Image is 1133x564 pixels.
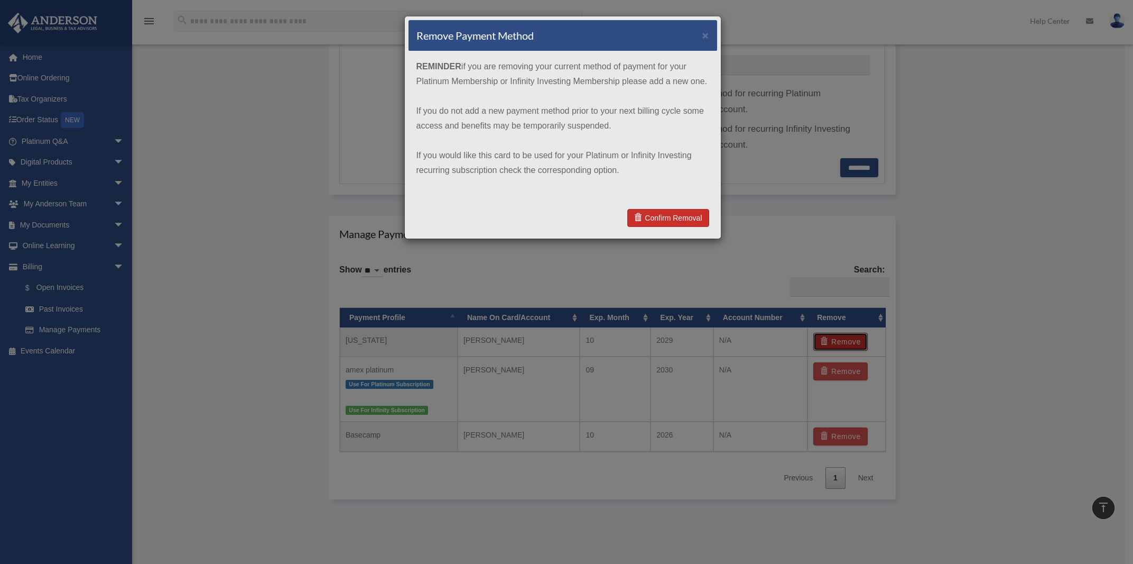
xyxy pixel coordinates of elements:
[416,28,534,43] h4: Remove Payment Method
[627,209,709,227] a: Confirm Removal
[416,104,709,133] p: If you do not add a new payment method prior to your next billing cycle some access and benefits ...
[416,148,709,178] p: If you would like this card to be used for your Platinum or Infinity Investing recurring subscrip...
[408,51,717,201] div: if you are removing your current method of payment for your Platinum Membership or Infinity Inves...
[416,62,461,71] strong: REMINDER
[702,30,709,41] button: ×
